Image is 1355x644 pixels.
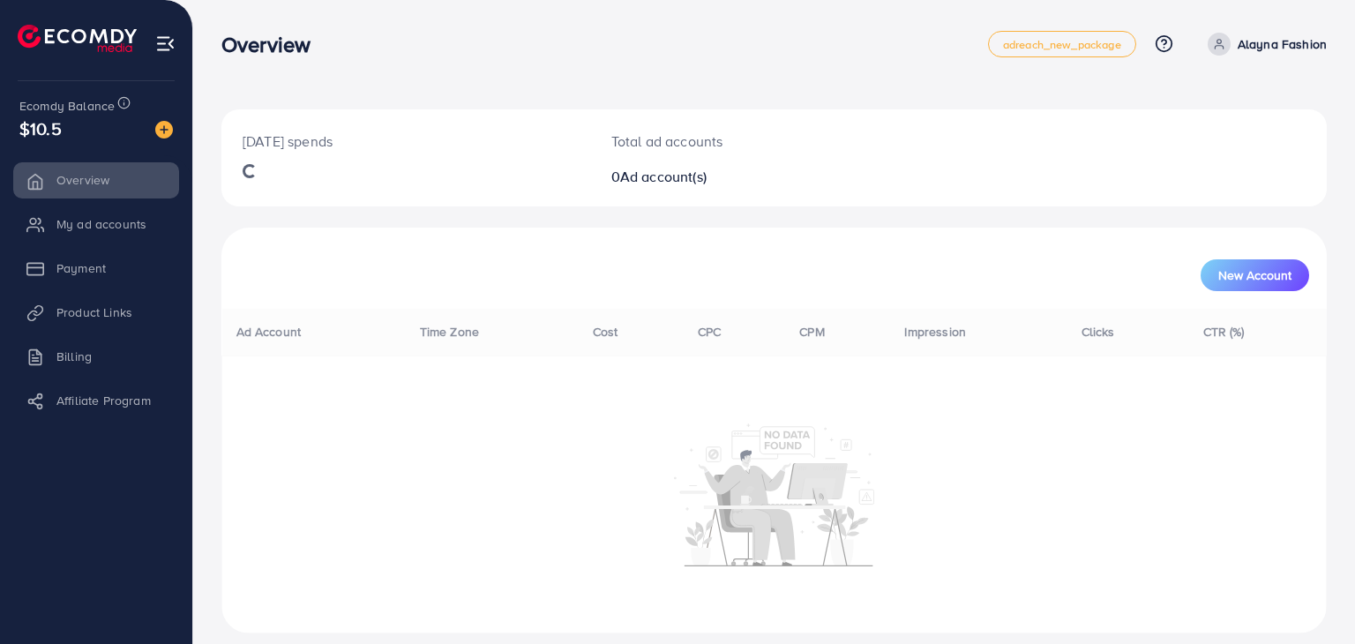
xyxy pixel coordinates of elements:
[1003,39,1121,50] span: adreach_new_package
[18,25,137,52] img: logo
[988,31,1136,57] a: adreach_new_package
[155,121,173,139] img: image
[19,116,62,141] span: $10.5
[1201,33,1327,56] a: Alayna Fashion
[243,131,569,152] p: [DATE] spends
[611,131,845,152] p: Total ad accounts
[1218,269,1291,281] span: New Account
[620,167,707,186] span: Ad account(s)
[19,97,115,115] span: Ecomdy Balance
[155,34,176,54] img: menu
[221,32,325,57] h3: Overview
[1238,34,1327,55] p: Alayna Fashion
[611,168,845,185] h2: 0
[1201,259,1309,291] button: New Account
